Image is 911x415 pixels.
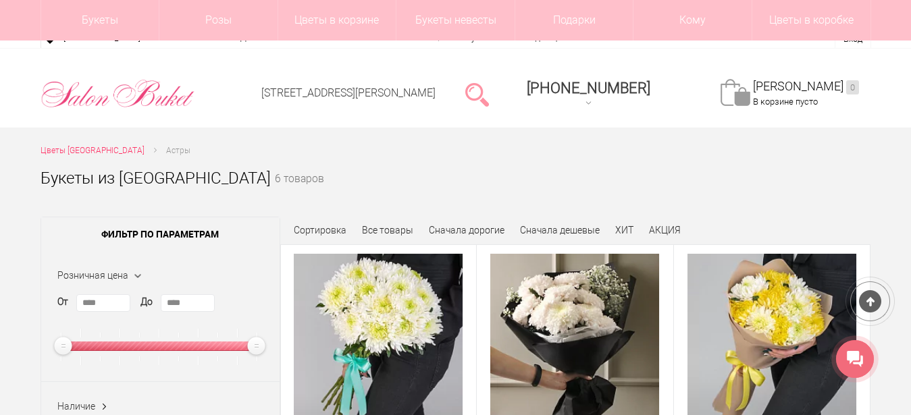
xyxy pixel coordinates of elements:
label: От [57,295,68,309]
small: 6 товаров [275,174,324,206]
span: Розничная цена [57,270,128,281]
a: [PERSON_NAME] [753,79,859,94]
span: Астры [166,146,190,155]
span: [PHONE_NUMBER] [527,80,650,96]
span: Сортировка [294,225,346,236]
a: Сначала дорогие [429,225,504,236]
a: Сначала дешевые [520,225,600,236]
label: До [140,295,153,309]
span: Цветы [GEOGRAPHIC_DATA] [41,146,145,155]
img: Цветы Нижний Новгород [41,76,195,111]
span: Наличие [57,401,95,412]
span: Фильтр по параметрам [41,217,280,251]
ins: 0 [846,80,859,94]
a: Цветы [GEOGRAPHIC_DATA] [41,144,145,158]
a: ХИТ [615,225,633,236]
a: АКЦИЯ [649,225,681,236]
a: [STREET_ADDRESS][PERSON_NAME] [261,86,436,99]
span: В корзине пусто [753,96,818,107]
h1: Букеты из [GEOGRAPHIC_DATA] [41,166,271,190]
a: [PHONE_NUMBER] [519,75,658,113]
a: Все товары [362,225,413,236]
